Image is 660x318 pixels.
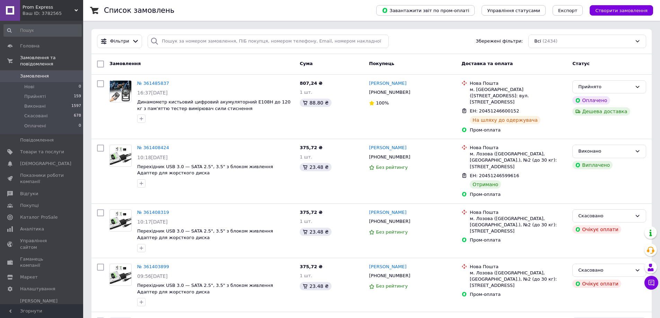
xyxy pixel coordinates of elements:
span: Маркет [20,274,38,280]
span: Без рейтингу [376,165,408,170]
div: На шляху до одержувача [470,116,540,124]
span: Показники роботи компанії [20,172,64,185]
a: Фото товару [109,145,132,167]
span: ЕН: 20451246599616 [470,173,519,178]
span: 678 [74,113,81,119]
a: Динамометр кистьовий цифровий акумуляторний E108H до 120 кг з пам'яттю тестер вимірювач сили стис... [137,99,291,111]
span: Експорт [558,8,578,13]
span: 10:18[DATE] [137,155,168,160]
span: ЕН: 20451246600152 [470,108,519,113]
span: Нові [24,84,34,90]
span: Оплачені [24,123,46,129]
span: [DEMOGRAPHIC_DATA] [20,161,71,167]
span: Прийняті [24,93,46,100]
span: Управління сайтом [20,238,64,250]
span: Покупець [369,61,394,66]
a: № 361408319 [137,210,169,215]
div: 88.80 ₴ [300,99,331,107]
button: Створити замовлення [590,5,653,16]
span: Завантажити звіт по пром-оплаті [382,7,469,13]
span: Аналітика [20,226,44,232]
a: Фото товару [109,264,132,286]
span: Всі [534,38,541,45]
button: Чат з покупцем [644,276,658,290]
div: м. [GEOGRAPHIC_DATA] ([STREET_ADDRESS]: вул. [STREET_ADDRESS] [470,87,567,106]
span: 1 шт. [300,219,312,224]
span: Замовлення та повідомлення [20,55,83,67]
span: Каталог ProSale [20,214,58,220]
a: [PERSON_NAME] [369,80,406,87]
span: 0 [79,84,81,90]
a: [PERSON_NAME] [369,145,406,151]
span: Перехідник USB 3.0 — SATA 2.5", 3.5" з блоком живлення Адаптер для жорсткого диска [137,228,273,240]
span: 16:37[DATE] [137,90,168,96]
div: Пром-оплата [470,237,567,243]
span: 0 [79,123,81,129]
span: 159 [74,93,81,100]
span: 807,24 ₴ [300,81,323,86]
div: Отримано [470,180,501,189]
span: 1 шт. [300,90,312,95]
div: Виконано [578,148,632,155]
div: Скасовано [578,212,632,220]
span: Без рейтингу [376,283,408,289]
span: 100% [376,100,389,106]
span: Головна [20,43,39,49]
div: [PHONE_NUMBER] [368,153,412,162]
a: № 361403899 [137,264,169,269]
span: Скасовані [24,113,48,119]
div: Прийнято [578,83,632,91]
span: Доставка та оплата [461,61,513,66]
div: Нова Пошта [470,145,567,151]
div: Ваш ID: 3782565 [23,10,83,17]
span: Перехідник USB 3.0 — SATA 2.5", 3.5" з блоком живлення Адаптер для жорсткого диска [137,164,273,176]
span: Prom Express [23,4,74,10]
img: Фото товару [110,147,131,165]
span: [PERSON_NAME] та рахунки [20,298,64,317]
h1: Список замовлень [104,6,174,15]
span: 1597 [71,103,81,109]
img: Фото товару [110,81,131,102]
button: Завантажити звіт по пром-оплаті [376,5,475,16]
input: Пошук [3,24,82,37]
span: Гаманець компанії [20,256,64,269]
span: Без рейтингу [376,229,408,235]
span: Налаштування [20,286,55,292]
span: 375,72 ₴ [300,264,323,269]
span: 09:56[DATE] [137,273,168,279]
span: Фільтри [110,38,129,45]
span: Покупці [20,202,39,209]
div: Очікує оплати [572,225,621,234]
div: Нова Пошта [470,80,567,87]
div: Очікує оплати [572,280,621,288]
div: Пром-оплата [470,291,567,298]
div: Нова Пошта [470,209,567,216]
div: [PHONE_NUMBER] [368,88,412,97]
img: Фото товару [110,211,131,229]
span: 375,72 ₴ [300,210,323,215]
a: № 361485837 [137,81,169,86]
div: Пром-оплата [470,191,567,198]
span: Замовлення [109,61,141,66]
input: Пошук за номером замовлення, ПІБ покупця, номером телефону, Email, номером накладної [148,35,389,48]
div: Скасовано [578,267,632,274]
span: 375,72 ₴ [300,145,323,150]
div: Оплачено [572,96,610,105]
div: м. Лозова ([GEOGRAPHIC_DATA], [GEOGRAPHIC_DATA].), №2 (до 30 кг): [STREET_ADDRESS] [470,270,567,289]
span: Повідомлення [20,137,54,143]
a: Фото товару [109,209,132,231]
button: Експорт [553,5,583,16]
div: 23.48 ₴ [300,228,331,236]
span: Створити замовлення [595,8,648,13]
span: Збережені фільтри: [476,38,523,45]
img: Фото товару [110,265,131,283]
button: Управління статусами [482,5,546,16]
div: Нова Пошта [470,264,567,270]
div: [PHONE_NUMBER] [368,271,412,280]
a: [PERSON_NAME] [369,264,406,270]
span: 1 шт. [300,154,312,160]
span: Відгуки [20,191,38,197]
div: Дешева доставка [572,107,630,116]
span: 10:17[DATE] [137,219,168,225]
